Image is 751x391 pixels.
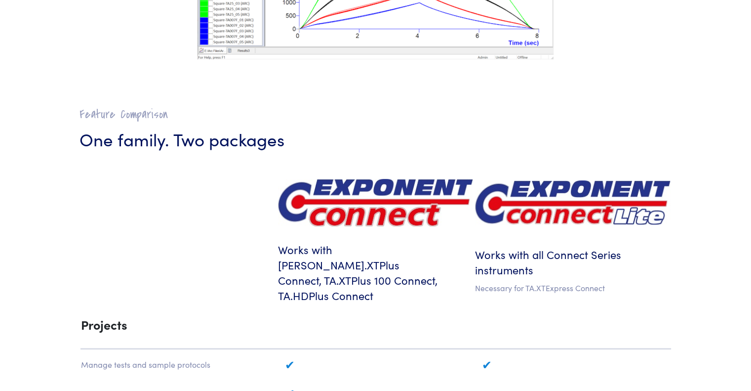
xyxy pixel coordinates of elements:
h6: Works with all Connect Series instruments [475,247,670,278]
td: ✔ [277,350,474,378]
h6: Works with [PERSON_NAME].XTPlus Connect, TA.XTPlus 100 Connect, TA.HDPlus Connect [278,242,473,303]
th: Projects [80,315,671,349]
td: Manage tests and sample protocols [80,350,277,378]
td: ✔ [474,350,671,378]
img: exponent-logo.png [278,179,473,227]
img: exponent-lite-logo.png [475,180,670,225]
h2: Feature Comparison [79,107,672,122]
p: Necessary for TA.XTExpress Connect [475,282,670,295]
h3: One family. Two packages [79,127,672,151]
